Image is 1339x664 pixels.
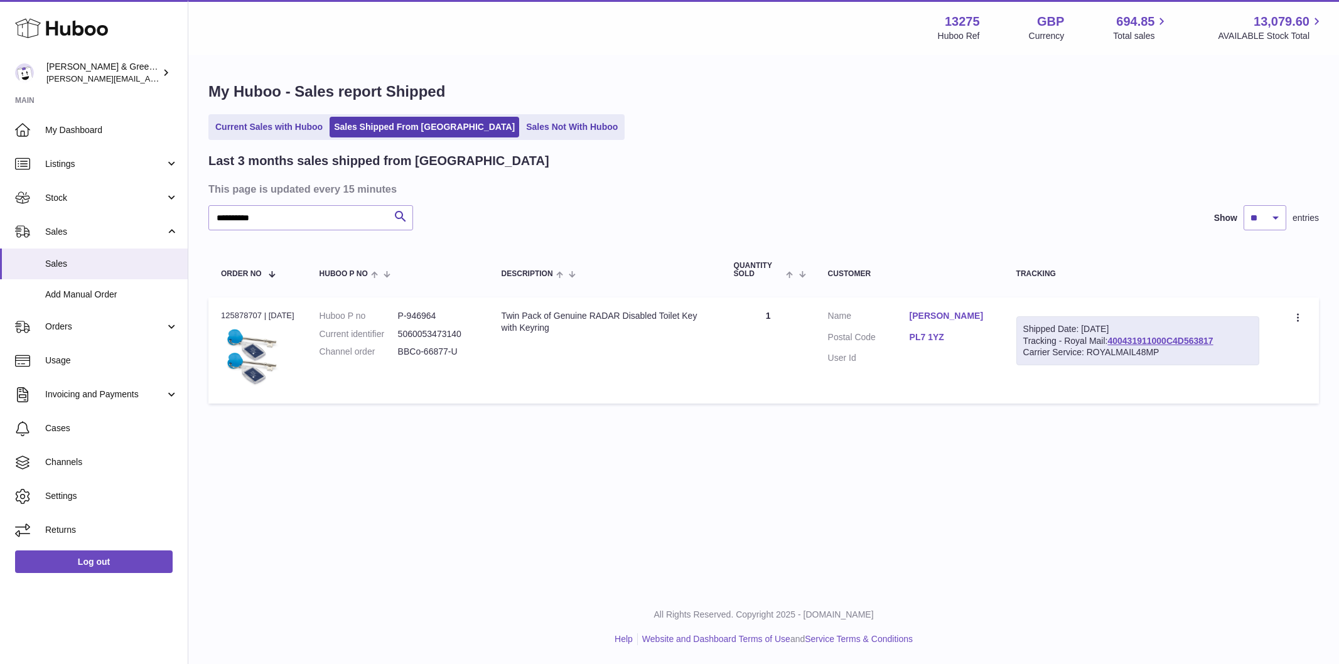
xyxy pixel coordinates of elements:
[642,634,790,644] a: Website and Dashboard Terms of Use
[945,13,980,30] strong: 13275
[1116,13,1154,30] span: 694.85
[1023,323,1252,335] div: Shipped Date: [DATE]
[1037,13,1064,30] strong: GBP
[828,310,910,325] dt: Name
[45,192,165,204] span: Stock
[198,609,1329,621] p: All Rights Reserved. Copyright 2025 - [DOMAIN_NAME]
[615,634,633,644] a: Help
[1293,212,1319,224] span: entries
[221,310,294,321] div: 125878707 | [DATE]
[211,117,327,137] a: Current Sales with Huboo
[45,524,178,536] span: Returns
[45,388,165,400] span: Invoicing and Payments
[320,328,398,340] dt: Current identifier
[1029,30,1065,42] div: Currency
[828,331,910,346] dt: Postal Code
[1218,30,1324,42] span: AVAILABLE Stock Total
[45,355,178,367] span: Usage
[734,262,783,278] span: Quantity Sold
[208,153,549,169] h2: Last 3 months sales shipped from [GEOGRAPHIC_DATA]
[320,346,398,358] dt: Channel order
[46,73,252,83] span: [PERSON_NAME][EMAIL_ADDRESS][DOMAIN_NAME]
[910,331,991,343] a: PL7 1YZ
[221,270,262,278] span: Order No
[45,456,178,468] span: Channels
[45,422,178,434] span: Cases
[330,117,519,137] a: Sales Shipped From [GEOGRAPHIC_DATA]
[1023,346,1252,358] div: Carrier Service: ROYALMAIL48MP
[805,634,913,644] a: Service Terms & Conditions
[320,270,368,278] span: Huboo P no
[45,124,178,136] span: My Dashboard
[502,310,709,334] div: Twin Pack of Genuine RADAR Disabled Toilet Key with Keyring
[208,82,1319,102] h1: My Huboo - Sales report Shipped
[46,61,159,85] div: [PERSON_NAME] & Green Ltd
[938,30,980,42] div: Huboo Ref
[398,346,476,358] dd: BBCo-66877-U
[1016,316,1259,366] div: Tracking - Royal Mail:
[15,63,34,82] img: ellen@bluebadgecompany.co.uk
[15,550,173,573] a: Log out
[1254,13,1309,30] span: 13,079.60
[1218,13,1324,42] a: 13,079.60 AVAILABLE Stock Total
[398,310,476,322] dd: P-946964
[828,270,991,278] div: Customer
[828,352,910,364] dt: User Id
[1113,30,1169,42] span: Total sales
[638,633,913,645] li: and
[1214,212,1237,224] label: Show
[45,490,178,502] span: Settings
[221,325,284,388] img: $_57.JPG
[1113,13,1169,42] a: 694.85 Total sales
[522,117,622,137] a: Sales Not With Huboo
[398,328,476,340] dd: 5060053473140
[1107,336,1213,346] a: 400431911000C4D563817
[721,297,815,404] td: 1
[45,289,178,301] span: Add Manual Order
[910,310,991,322] a: [PERSON_NAME]
[1016,270,1259,278] div: Tracking
[320,310,398,322] dt: Huboo P no
[208,182,1316,196] h3: This page is updated every 15 minutes
[45,258,178,270] span: Sales
[502,270,553,278] span: Description
[45,226,165,238] span: Sales
[45,321,165,333] span: Orders
[45,158,165,170] span: Listings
